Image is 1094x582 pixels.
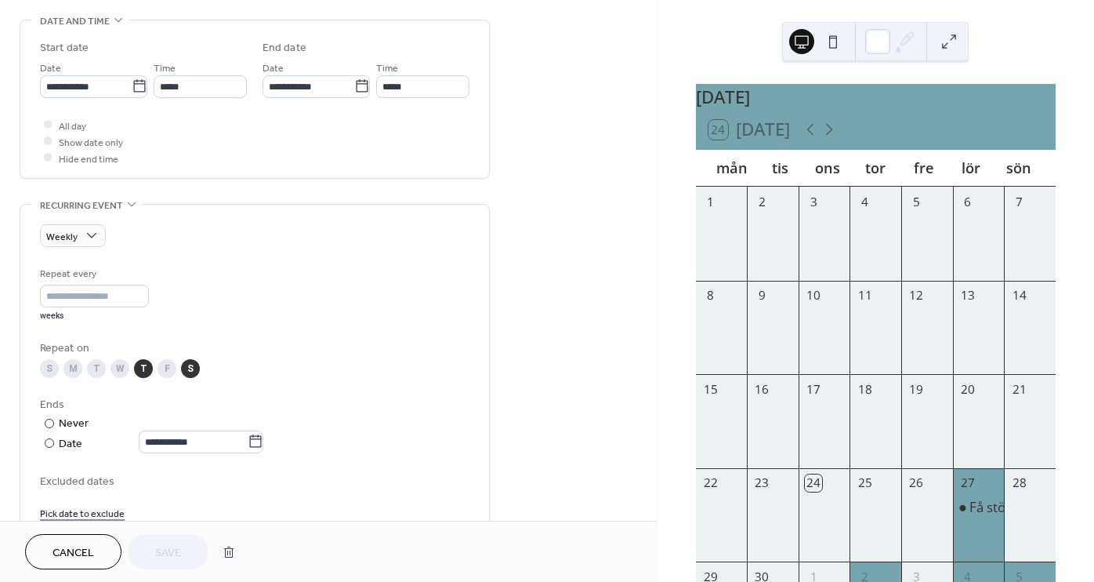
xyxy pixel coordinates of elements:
span: Time [154,60,176,76]
div: 15 [702,381,719,398]
div: S [181,359,200,378]
div: [DATE] [696,84,1056,111]
div: sön [995,150,1043,187]
div: Repeat on [40,340,466,357]
div: T [134,359,153,378]
div: 1 [702,193,719,210]
div: Ends [40,397,466,413]
div: 11 [857,287,874,304]
div: 16 [754,381,771,398]
div: 17 [805,381,822,398]
div: 5 [908,193,926,210]
div: Repeat every [40,266,146,282]
div: S [40,359,59,378]
div: ons [804,150,852,187]
div: W [110,359,129,378]
div: 25 [857,475,874,492]
div: Få stöd i din adoptionsresa - Korea [953,498,1005,517]
span: Excluded dates [40,473,469,489]
div: T [87,359,106,378]
div: M [63,359,82,378]
div: 26 [908,475,926,492]
div: tor [852,150,900,187]
div: 23 [754,475,771,492]
span: Date [40,60,61,76]
div: Never [59,416,89,432]
div: 2 [754,193,771,210]
span: Recurring event [40,198,123,214]
div: 12 [908,287,926,304]
span: Date [263,60,284,76]
div: 4 [857,193,874,210]
span: Date and time [40,13,110,30]
div: 20 [959,381,976,398]
div: tis [756,150,804,187]
div: weeks [40,311,149,322]
div: Date [59,435,263,453]
div: 13 [959,287,976,304]
div: lör [947,150,995,187]
div: 6 [959,193,976,210]
div: F [158,359,176,378]
span: All day [59,118,86,134]
span: Hide end time [59,151,118,167]
div: 7 [1011,193,1028,210]
div: fre [900,150,947,187]
button: Cancel [25,534,121,569]
span: Show date only [59,134,123,151]
span: Time [376,60,398,76]
div: 10 [805,287,822,304]
div: 9 [754,287,771,304]
div: 22 [702,475,719,492]
div: 28 [1011,475,1028,492]
span: Pick date to exclude [40,505,125,522]
div: 24 [805,475,822,492]
div: 27 [959,475,976,492]
div: End date [263,40,306,56]
div: 8 [702,287,719,304]
div: 18 [857,381,874,398]
div: 19 [908,381,926,398]
span: Weekly [46,227,78,246]
div: 3 [805,193,822,210]
div: mån [708,150,756,187]
div: 14 [1011,287,1028,304]
div: 21 [1011,381,1028,398]
span: Cancel [53,545,94,562]
div: Start date [40,40,89,56]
